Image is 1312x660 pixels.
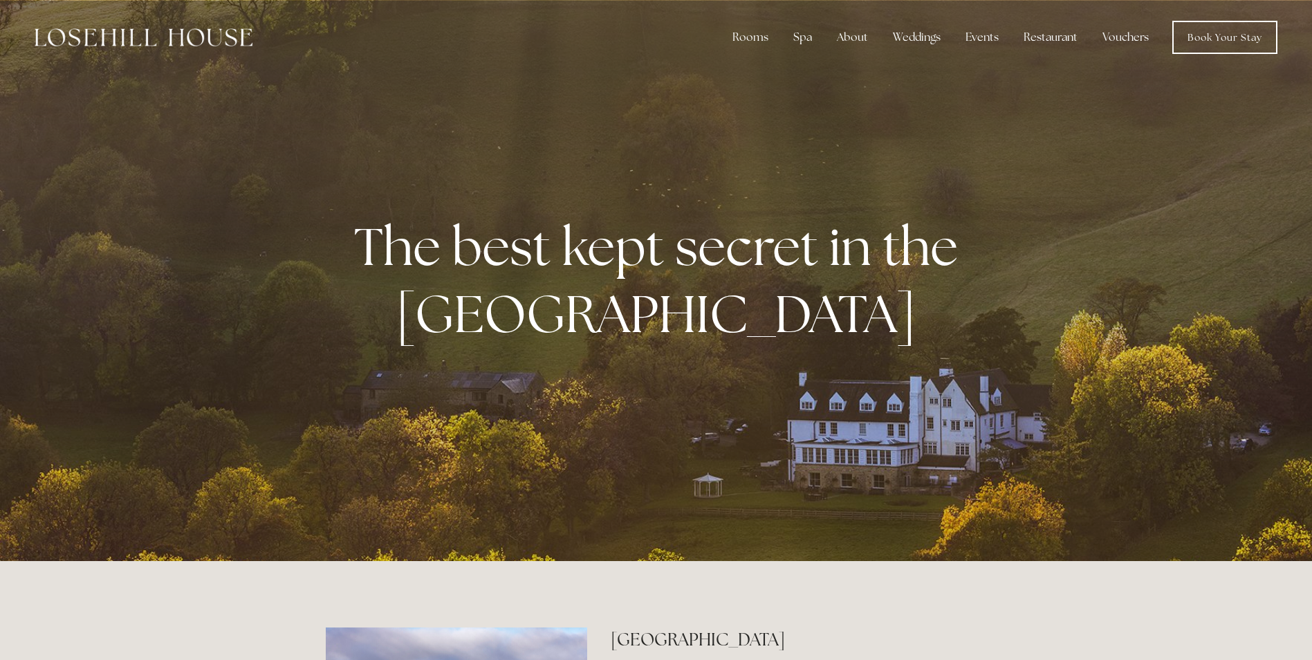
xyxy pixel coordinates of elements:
[35,28,252,46] img: Losehill House
[1172,21,1277,54] a: Book Your Stay
[1091,24,1160,51] a: Vouchers
[721,24,779,51] div: Rooms
[1013,24,1089,51] div: Restaurant
[611,627,986,652] h2: [GEOGRAPHIC_DATA]
[882,24,952,51] div: Weddings
[826,24,879,51] div: About
[782,24,823,51] div: Spa
[954,24,1010,51] div: Events
[354,212,969,348] strong: The best kept secret in the [GEOGRAPHIC_DATA]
